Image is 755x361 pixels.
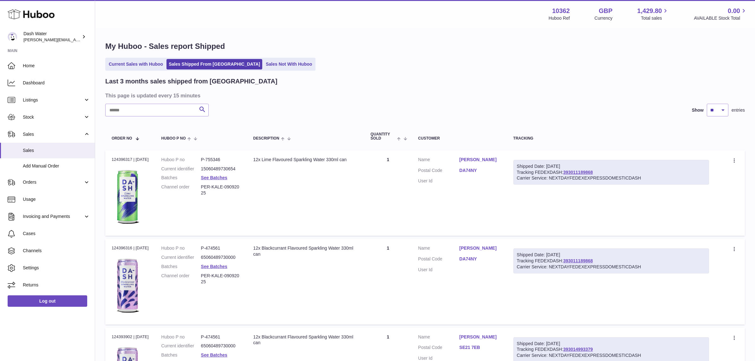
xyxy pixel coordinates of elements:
[23,148,90,154] span: Sales
[105,41,745,51] h1: My Huboo - Sales report Shipped
[599,7,612,15] strong: GBP
[23,179,83,185] span: Orders
[112,164,143,228] img: 103621706197473.png
[112,253,143,317] img: 103621706197826.png
[201,343,241,349] dd: 65060489730000
[23,114,83,120] span: Stock
[201,254,241,260] dd: 65060489730000
[23,131,83,137] span: Sales
[513,160,709,185] div: Tracking FEDEXDASH:
[105,77,277,86] h2: Last 3 months sales shipped from [GEOGRAPHIC_DATA]
[513,136,709,141] div: Tracking
[364,150,412,236] td: 1
[253,157,358,163] div: 12x Lime Flavoured Sparkling Water 330ml can
[418,345,459,352] dt: Postal Code
[161,166,201,172] dt: Current identifier
[23,265,90,271] span: Settings
[201,184,241,196] dd: PER-KALE-09092025
[161,245,201,251] dt: Huboo P no
[161,175,201,181] dt: Batches
[517,264,706,270] div: Carrier Service: NEXTDAYFEDEXEXPRESSDOMESTICDASH
[161,334,201,340] dt: Huboo P no
[694,15,747,21] span: AVAILABLE Stock Total
[549,15,570,21] div: Huboo Ref
[161,136,186,141] span: Huboo P no
[641,15,669,21] span: Total sales
[253,136,279,141] span: Description
[371,132,396,141] span: Quantity Sold
[418,256,459,264] dt: Postal Code
[105,92,743,99] h3: This page is updated every 15 minutes
[23,163,90,169] span: Add Manual Order
[23,37,127,42] span: [PERSON_NAME][EMAIL_ADDRESS][DOMAIN_NAME]
[364,239,412,324] td: 1
[253,245,358,257] div: 12x Blackcurrant Flavoured Sparkling Water 330ml can
[563,347,593,352] a: 393014993379
[418,334,459,342] dt: Name
[201,334,241,340] dd: P-474561
[8,295,87,307] a: Log out
[517,175,706,181] div: Carrier Service: NEXTDAYFEDEXEXPRESSDOMESTICDASH
[637,7,669,21] a: 1,429.80 Total sales
[513,248,709,273] div: Tracking FEDEXDASH:
[694,7,747,21] a: 0.00 AVAILABLE Stock Total
[161,184,201,196] dt: Channel order
[201,352,227,358] a: See Batches
[23,248,90,254] span: Channels
[23,31,81,43] div: Dash Water
[161,352,201,358] dt: Batches
[459,256,501,262] a: DA74NY
[418,167,459,175] dt: Postal Code
[23,63,90,69] span: Home
[23,282,90,288] span: Returns
[112,136,132,141] span: Order No
[418,267,459,273] dt: User Id
[201,157,241,163] dd: P-755346
[23,97,83,103] span: Listings
[692,107,704,113] label: Show
[728,7,740,15] span: 0.00
[563,170,593,175] a: 393011189868
[459,157,501,163] a: [PERSON_NAME]
[201,273,241,285] dd: PER-KALE-09092025
[459,345,501,351] a: SE21 7EB
[161,273,201,285] dt: Channel order
[459,245,501,251] a: [PERSON_NAME]
[23,231,90,237] span: Cases
[517,352,706,358] div: Carrier Service: NEXTDAYFEDEXEXPRESSDOMESTICDASH
[161,264,201,270] dt: Batches
[459,334,501,340] a: [PERSON_NAME]
[418,136,501,141] div: Customer
[23,213,83,220] span: Invoicing and Payments
[517,252,706,258] div: Shipped Date: [DATE]
[563,258,593,263] a: 393011189868
[595,15,613,21] div: Currency
[161,343,201,349] dt: Current identifier
[517,341,706,347] div: Shipped Date: [DATE]
[201,175,227,180] a: See Batches
[161,157,201,163] dt: Huboo P no
[23,196,90,202] span: Usage
[8,32,17,42] img: james@dash-water.com
[552,7,570,15] strong: 10362
[112,157,149,162] div: 124396317 | [DATE]
[517,163,706,169] div: Shipped Date: [DATE]
[418,157,459,164] dt: Name
[253,334,358,346] div: 12x Blackcurrant Flavoured Sparkling Water 330ml can
[112,245,149,251] div: 124396316 | [DATE]
[732,107,745,113] span: entries
[201,245,241,251] dd: P-474561
[201,166,241,172] dd: 15060489730654
[107,59,165,69] a: Current Sales with Huboo
[637,7,662,15] span: 1,429.80
[201,264,227,269] a: See Batches
[264,59,314,69] a: Sales Not With Huboo
[161,254,201,260] dt: Current identifier
[112,334,149,340] div: 124393902 | [DATE]
[23,80,90,86] span: Dashboard
[418,178,459,184] dt: User Id
[166,59,262,69] a: Sales Shipped From [GEOGRAPHIC_DATA]
[459,167,501,174] a: DA74NY
[418,245,459,253] dt: Name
